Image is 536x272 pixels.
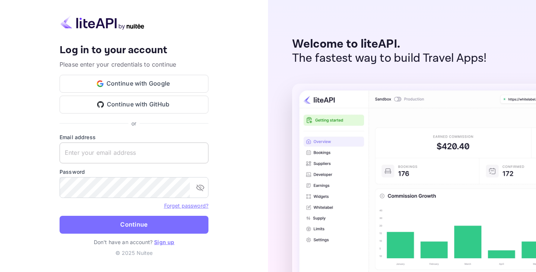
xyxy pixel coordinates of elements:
[60,216,208,234] button: Continue
[60,238,208,246] p: Don't have an account?
[164,202,208,209] a: Forget password?
[154,239,174,245] a: Sign up
[60,249,208,257] p: © 2025 Nuitee
[60,44,208,57] h4: Log in to your account
[164,202,208,209] a: Forget password?
[131,119,136,127] p: or
[60,60,208,69] p: Please enter your credentials to continue
[60,133,208,141] label: Email address
[292,37,487,51] p: Welcome to liteAPI.
[60,143,208,163] input: Enter your email address
[292,51,487,65] p: The fastest way to build Travel Apps!
[60,75,208,93] button: Continue with Google
[60,168,208,176] label: Password
[60,15,145,30] img: liteapi
[60,96,208,113] button: Continue with GitHub
[193,180,208,195] button: toggle password visibility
